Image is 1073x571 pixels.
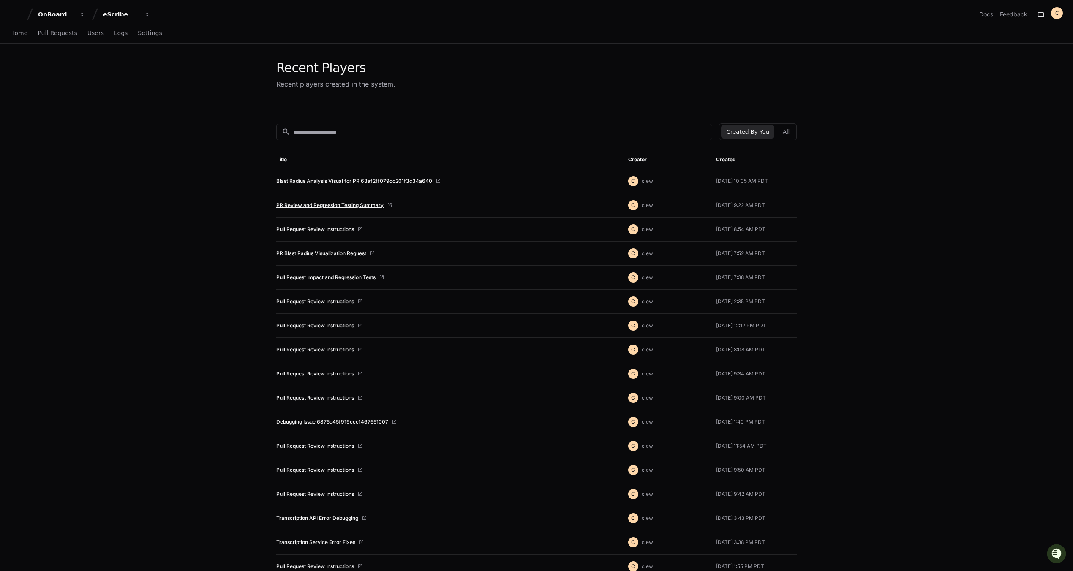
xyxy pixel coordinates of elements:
[1046,543,1069,566] iframe: Open customer support
[709,362,797,386] td: [DATE] 9:34 AM PDT
[276,563,354,570] a: Pull Request Review Instructions
[709,338,797,362] td: [DATE] 8:08 AM PDT
[29,71,107,78] div: We're available if you need us!
[29,63,139,71] div: Start new chat
[87,30,104,35] span: Users
[642,443,653,449] span: clew
[631,298,635,305] h1: C
[100,7,154,22] button: eScribe
[60,88,102,95] a: Powered byPylon
[276,298,354,305] a: Pull Request Review Instructions
[38,10,74,19] div: OnBoard
[114,30,128,35] span: Logs
[276,515,358,522] a: Transcription API Error Debugging
[276,322,354,329] a: Pull Request Review Instructions
[276,60,395,76] div: Recent Players
[1051,7,1063,19] button: C
[631,370,635,377] h1: C
[631,491,635,498] h1: C
[979,10,993,19] a: Docs
[631,202,635,209] h1: C
[631,563,635,570] h1: C
[1055,10,1059,16] h1: C
[8,34,154,47] div: Welcome
[642,539,653,545] span: clew
[642,419,653,425] span: clew
[276,226,354,233] a: Pull Request Review Instructions
[87,24,104,43] a: Users
[709,314,797,338] td: [DATE] 12:12 PM PDT
[276,150,621,169] th: Title
[642,370,653,377] span: clew
[709,482,797,506] td: [DATE] 9:42 AM PDT
[276,370,354,377] a: Pull Request Review Instructions
[621,150,709,169] th: Creator
[84,89,102,95] span: Pylon
[709,530,797,555] td: [DATE] 3:38 PM PDT
[721,125,774,139] button: Created By You
[138,24,162,43] a: Settings
[103,10,139,19] div: eScribe
[709,150,797,169] th: Created
[642,491,653,497] span: clew
[138,30,162,35] span: Settings
[631,250,635,257] h1: C
[38,24,77,43] a: Pull Requests
[276,467,354,473] a: Pull Request Review Instructions
[276,79,395,89] div: Recent players created in the system.
[144,65,154,76] button: Start new chat
[631,515,635,522] h1: C
[35,7,89,22] button: OnBoard
[642,515,653,521] span: clew
[282,128,290,136] mat-icon: search
[10,24,27,43] a: Home
[642,394,653,401] span: clew
[276,443,354,449] a: Pull Request Review Instructions
[778,125,795,139] button: All
[8,63,24,78] img: 1756235613930-3d25f9e4-fa56-45dd-b3ad-e072dfbd1548
[642,274,653,280] span: clew
[709,242,797,266] td: [DATE] 7:52 AM PDT
[631,322,635,329] h1: C
[631,178,635,185] h1: C
[1000,10,1027,19] button: Feedback
[276,178,432,185] a: Blast Radius Analysis Visual for PR 68af2ff079dc201f3c34a640
[631,467,635,473] h1: C
[631,539,635,546] h1: C
[631,394,635,401] h1: C
[631,419,635,425] h1: C
[709,193,797,218] td: [DATE] 9:22 AM PDT
[642,178,653,184] span: clew
[10,30,27,35] span: Home
[709,266,797,290] td: [DATE] 7:38 AM PDT
[8,8,25,25] img: PlayerZero
[642,563,653,569] span: clew
[709,386,797,410] td: [DATE] 9:00 AM PDT
[709,458,797,482] td: [DATE] 9:50 AM PDT
[642,202,653,208] span: clew
[631,346,635,353] h1: C
[276,274,376,281] a: Pull Request Impact and Regression Tests
[631,443,635,449] h1: C
[642,322,653,329] span: clew
[709,506,797,530] td: [DATE] 3:43 PM PDT
[276,419,388,425] a: Debugging Issue 6875d45f919ccc1467551007
[709,169,797,193] td: [DATE] 10:05 AM PDT
[276,346,354,353] a: Pull Request Review Instructions
[709,290,797,314] td: [DATE] 2:35 PM PDT
[642,298,653,305] span: clew
[709,218,797,242] td: [DATE] 8:54 AM PDT
[276,539,355,546] a: Transcription Service Error Fixes
[276,250,366,257] a: PR Blast Radius Visualization Request
[642,250,653,256] span: clew
[38,30,77,35] span: Pull Requests
[276,202,384,209] a: PR Review and Regression Testing Summary
[642,346,653,353] span: clew
[114,24,128,43] a: Logs
[709,410,797,434] td: [DATE] 1:40 PM PDT
[276,491,354,498] a: Pull Request Review Instructions
[276,394,354,401] a: Pull Request Review Instructions
[642,467,653,473] span: clew
[631,274,635,281] h1: C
